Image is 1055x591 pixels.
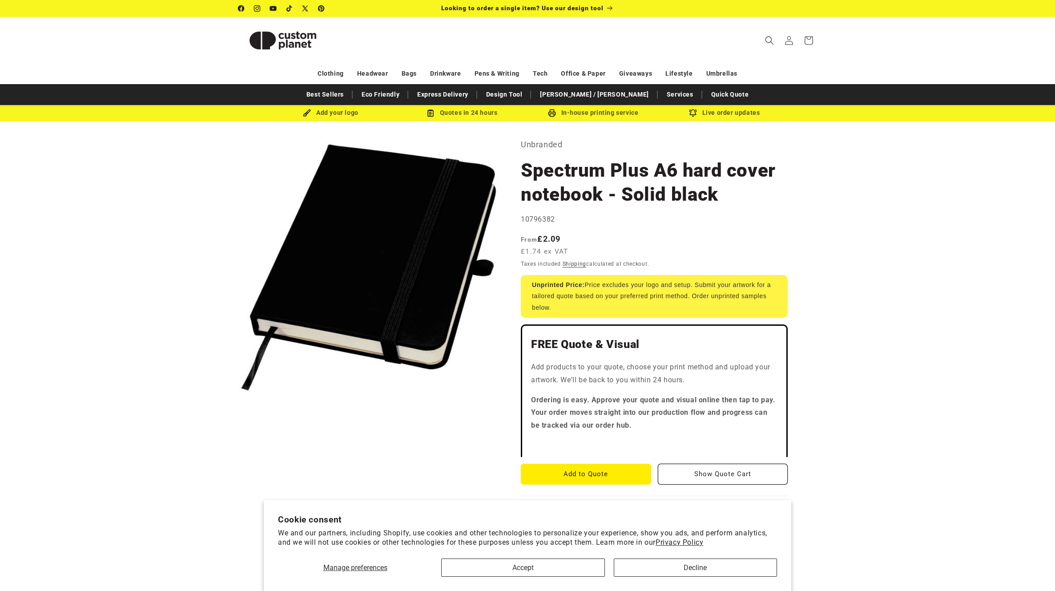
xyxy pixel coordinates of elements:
a: Tech [533,66,548,81]
button: Decline [614,559,777,577]
a: Giveaways [619,66,652,81]
button: Accept [441,559,604,577]
media-gallery: Gallery Viewer [238,138,499,398]
img: Order updates [689,109,697,117]
div: Add your logo [265,107,396,118]
button: Add to Quote [521,464,651,485]
button: Show Quote Cart [658,464,788,485]
div: Quotes in 24 hours [396,107,527,118]
iframe: Customer reviews powered by Trustpilot [531,439,777,448]
div: In-house printing service [527,107,659,118]
img: Brush Icon [303,109,311,117]
span: Manage preferences [323,563,387,572]
a: Drinkware [430,66,461,81]
a: Office & Paper [561,66,605,81]
a: Clothing [318,66,344,81]
h2: FREE Quote & Visual [531,337,777,352]
a: Quick Quote [707,87,753,102]
div: Taxes included. calculated at checkout. [521,259,788,268]
span: From [521,236,537,243]
strong: Unprinted Price: [532,281,585,288]
p: Unbranded [521,138,788,152]
span: £1.74 ex VAT [521,247,568,257]
a: Best Sellers [302,87,348,102]
img: Order Updates Icon [427,109,435,117]
a: Custom Planet [235,17,331,64]
a: Bags [402,66,417,81]
a: Pens & Writing [475,66,519,81]
h2: Cookie consent [278,514,777,525]
span: Looking to order a single item? Use our design tool [441,4,604,12]
div: Live order updates [659,107,790,118]
a: Lifestyle [665,66,693,81]
h1: Spectrum Plus A6 hard cover notebook - Solid black [521,158,788,206]
a: Headwear [357,66,388,81]
a: Umbrellas [706,66,737,81]
summary: Product Description [521,496,788,519]
a: Eco Friendly [357,87,404,102]
p: We and our partners, including Shopify, use cookies and other technologies to personalize your ex... [278,529,777,547]
a: Shipping [563,261,587,267]
button: Manage preferences [278,559,432,577]
summary: Search [760,31,779,50]
a: [PERSON_NAME] / [PERSON_NAME] [536,87,653,102]
a: Privacy Policy [656,538,703,546]
strong: Ordering is easy. Approve your quote and visual online then tap to pay. Your order moves straight... [531,396,776,430]
a: Services [662,87,698,102]
a: Express Delivery [413,87,473,102]
img: Custom Planet [238,20,327,61]
span: 10796382 [521,215,555,223]
div: Price excludes your logo and setup. Submit your artwork for a tailored quote based on your prefer... [521,275,788,318]
img: In-house printing [548,109,556,117]
a: Design Tool [482,87,527,102]
strong: £2.09 [521,234,561,243]
p: Add products to your quote, choose your print method and upload your artwork. We'll be back to yo... [531,361,777,387]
